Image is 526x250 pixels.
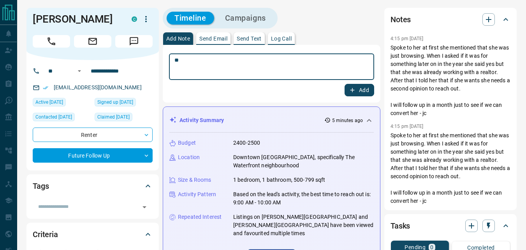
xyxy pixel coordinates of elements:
p: Based on the lead's activity, the best time to reach out is: 9:00 AM - 10:00 AM [233,190,374,207]
p: 2400-2500 [233,139,260,147]
p: 4:15 pm [DATE] [391,124,424,129]
p: Size & Rooms [178,176,211,184]
span: Active [DATE] [35,98,63,106]
p: Location [178,153,200,161]
h1: [PERSON_NAME] [33,13,120,25]
p: Listings on [PERSON_NAME][GEOGRAPHIC_DATA] and [PERSON_NAME][GEOGRAPHIC_DATA] have been viewed an... [233,213,374,238]
svg: Email Verified [43,85,48,90]
button: Campaigns [217,12,274,25]
p: Downtown [GEOGRAPHIC_DATA], specifically The Waterfront neighbourhood [233,153,374,170]
p: Log Call [271,36,292,41]
span: Claimed [DATE] [97,113,130,121]
button: Timeline [167,12,214,25]
p: 4:15 pm [DATE] [391,36,424,41]
h2: Criteria [33,228,58,241]
p: Repeated Interest [178,213,222,221]
p: Pending [405,245,426,250]
h2: Tasks [391,220,410,232]
p: Add Note [166,36,190,41]
button: Open [139,202,150,213]
button: Add [345,84,374,96]
div: Mon May 05 2025 [33,113,91,124]
p: 5 minutes ago [332,117,363,124]
div: condos.ca [132,16,137,22]
p: Send Text [237,36,262,41]
div: Notes [391,10,510,29]
span: Email [74,35,111,48]
div: Mon May 05 2025 [95,98,153,109]
div: Renter [33,128,153,142]
p: Spoke to her at first she mentioned that she was just browsing. When I asked if it was for someth... [391,44,510,117]
button: Open [75,66,84,76]
p: Activity Summary [179,116,224,124]
div: Tasks [391,216,510,235]
p: Budget [178,139,196,147]
div: Future Follow Up [33,148,153,163]
div: Tags [33,177,153,195]
span: Signed up [DATE] [97,98,133,106]
a: [EMAIL_ADDRESS][DOMAIN_NAME] [54,84,142,90]
div: Mon May 12 2025 [33,98,91,109]
p: Activity Pattern [178,190,216,199]
span: Contacted [DATE] [35,113,72,121]
div: Activity Summary5 minutes ago [169,113,374,128]
p: 0 [430,245,433,250]
span: Message [115,35,153,48]
div: Mon May 05 2025 [95,113,153,124]
p: Spoke to her at first she mentioned that she was just browsing. When I asked if it was for someth... [391,131,510,205]
p: 1 bedroom, 1 bathroom, 500-799 sqft [233,176,325,184]
span: Call [33,35,70,48]
h2: Notes [391,13,411,26]
h2: Tags [33,180,49,192]
div: Criteria [33,225,153,244]
p: Send Email [199,36,227,41]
